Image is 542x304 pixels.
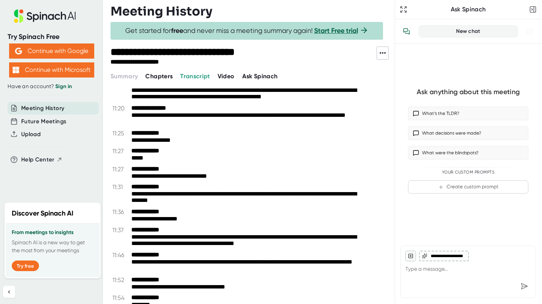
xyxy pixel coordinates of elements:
button: Continue with Microsoft [9,62,94,78]
a: Start Free trial [314,26,358,35]
img: Aehbyd4JwY73AAAAAElFTkSuQmCC [15,48,22,54]
div: Your Custom Prompts [408,170,528,175]
button: What’s the TLDR? [408,107,528,120]
span: 11:46 [112,251,129,259]
span: 11:27 [112,147,129,155]
span: Chapters [145,73,173,80]
button: What were the blindspots? [408,146,528,160]
div: New chat [424,28,513,35]
button: View conversation history [399,24,414,39]
span: Summary [111,73,138,80]
span: Ask Spinach [242,73,278,80]
div: Ask anything about this meeting [417,88,520,96]
span: 11:27 [112,166,129,173]
h3: Meeting History [111,4,212,19]
span: 11:20 [112,105,129,112]
div: Ask Spinach [409,6,528,13]
div: Send message [517,279,531,293]
button: Help Center [21,155,62,164]
span: Video [218,73,235,80]
span: 11:52 [112,276,129,284]
button: Transcript [180,72,210,81]
button: Close conversation sidebar [528,4,538,15]
span: 11:31 [112,183,129,191]
span: 11:37 [112,226,129,234]
span: Help Center [21,155,55,164]
button: Upload [21,130,40,139]
button: Chapters [145,72,173,81]
span: 11:36 [112,208,129,216]
div: Have an account? [8,83,95,90]
a: Sign in [55,83,72,90]
button: Continue with Google [9,43,94,59]
button: Future Meetings [21,117,66,126]
button: Collapse sidebar [3,286,15,298]
h3: From meetings to insights [12,230,93,236]
button: What decisions were made? [408,126,528,140]
div: Try Spinach Free [8,33,95,41]
span: 11:54 [112,294,129,301]
button: Video [218,72,235,81]
button: Summary [111,72,138,81]
button: Meeting History [21,104,64,113]
span: Get started for and never miss a meeting summary again! [125,26,369,35]
button: Expand to Ask Spinach page [398,4,409,15]
p: Spinach AI is a new way to get the most from your meetings [12,239,93,254]
span: Transcript [180,73,210,80]
button: Try free [12,261,39,271]
span: 11:25 [112,130,129,137]
button: Ask Spinach [242,72,278,81]
h2: Discover Spinach AI [12,208,73,219]
button: Create custom prompt [408,180,528,194]
b: free [171,26,183,35]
